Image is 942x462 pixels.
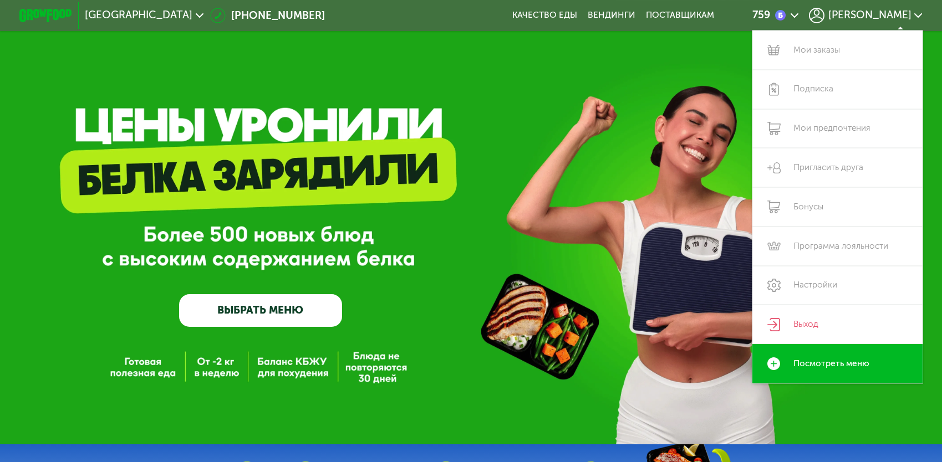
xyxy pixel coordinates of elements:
[752,305,923,344] a: Выход
[752,70,923,109] a: Подписка
[752,344,923,383] a: Посмотреть меню
[646,10,714,20] div: поставщикам
[752,109,923,148] a: Мои предпочтения
[85,10,192,20] span: [GEOGRAPHIC_DATA]
[828,10,912,20] span: [PERSON_NAME]
[588,10,635,20] a: Вендинги
[752,266,923,305] a: Настройки
[752,187,923,227] a: Бонусы
[512,10,577,20] a: Качество еды
[752,10,770,20] div: 759
[179,294,342,327] a: ВЫБРАТЬ МЕНЮ
[210,8,325,23] a: [PHONE_NUMBER]
[752,227,923,266] a: Программа лояльности
[752,30,923,70] a: Мои заказы
[752,148,923,187] a: Пригласить друга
